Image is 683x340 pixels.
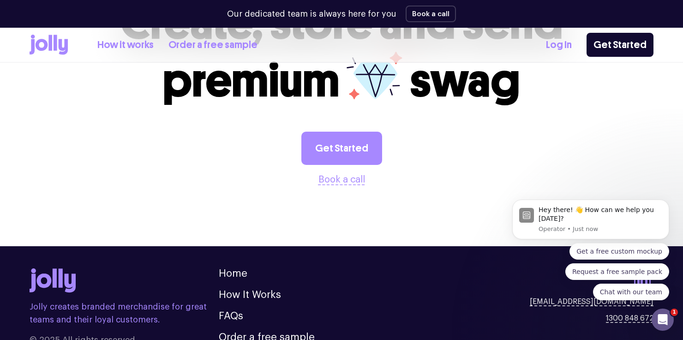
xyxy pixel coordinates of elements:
[30,300,219,326] p: Jolly creates branded merchandise for great teams and their loyal customers.
[498,128,683,315] iframe: Intercom notifications message
[406,6,456,22] button: Book a call
[652,309,674,331] iframe: Intercom live chat
[606,313,653,324] a: 1300 848 672
[546,37,572,53] a: Log In
[318,172,365,187] button: Book a call
[301,132,382,165] a: Get Started
[587,33,653,57] a: Get Started
[219,311,243,321] a: FAQs
[410,53,520,109] span: swag
[97,37,154,53] a: How it works
[219,268,247,279] a: Home
[168,37,258,53] a: Order a free sample
[227,8,396,20] p: Our dedicated team is always here for you
[671,309,678,316] span: 1
[219,290,281,300] a: How It Works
